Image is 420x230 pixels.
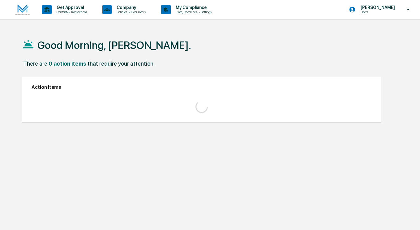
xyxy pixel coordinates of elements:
[49,60,86,67] div: 0 action items
[356,10,398,14] p: Users
[171,10,215,14] p: Data, Deadlines & Settings
[88,60,155,67] div: that require your attention.
[37,39,191,51] h1: Good Morning, [PERSON_NAME].
[52,5,90,10] p: Get Approval
[32,84,372,90] h2: Action Items
[171,5,215,10] p: My Compliance
[112,5,149,10] p: Company
[356,5,398,10] p: [PERSON_NAME]
[52,10,90,14] p: Content & Transactions
[112,10,149,14] p: Policies & Documents
[23,60,47,67] div: There are
[15,4,30,15] img: logo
